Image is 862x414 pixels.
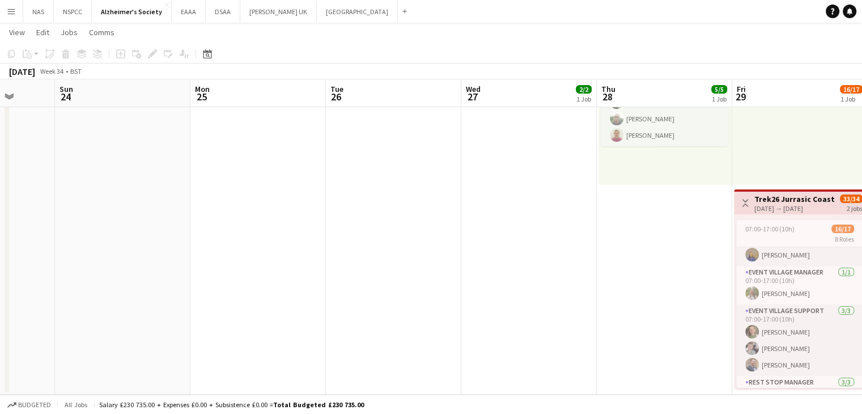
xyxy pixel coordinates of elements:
span: View [9,27,25,37]
span: 8 Roles [835,235,854,243]
div: [DATE] → [DATE] [754,204,835,213]
span: Thu [601,84,615,94]
span: Comms [89,27,114,37]
span: Week 34 [37,67,66,75]
span: 16/17 [831,225,854,233]
span: 26 [329,90,343,103]
div: BST [70,67,82,75]
div: [DATE] [9,66,35,77]
button: Alzheimer's Society [92,1,172,23]
button: NAS [23,1,54,23]
button: EAAA [172,1,206,23]
a: Jobs [56,25,82,40]
button: [PERSON_NAME] UK [240,1,317,23]
span: 27 [464,90,481,103]
div: 1 Job [576,95,591,103]
span: 07:00-17:00 (10h) [745,225,795,233]
span: Mon [195,84,210,94]
span: Tue [330,84,343,94]
button: Budgeted [6,399,53,411]
span: 2/2 [576,85,592,94]
div: Salary £230 735.00 + Expenses £0.00 + Subsistence £0.00 = [99,400,364,409]
span: Jobs [61,27,78,37]
span: 28 [600,90,615,103]
button: NSPCC [54,1,92,23]
div: 1 Job [712,95,727,103]
button: [GEOGRAPHIC_DATA] [317,1,398,23]
span: 29 [735,90,746,103]
a: View [5,25,29,40]
span: Budgeted [18,401,51,409]
span: 25 [193,90,210,103]
span: 5/5 [711,85,727,94]
span: Sun [60,84,73,94]
a: Edit [32,25,54,40]
button: DSAA [206,1,240,23]
span: Edit [36,27,49,37]
div: 1 Job [840,95,862,103]
span: Fri [737,84,746,94]
span: All jobs [62,400,90,409]
a: Comms [84,25,119,40]
span: 24 [58,90,73,103]
span: Wed [466,84,481,94]
h3: Trek26 Jurrasic Coast [754,194,835,204]
span: Total Budgeted £230 735.00 [273,400,364,409]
